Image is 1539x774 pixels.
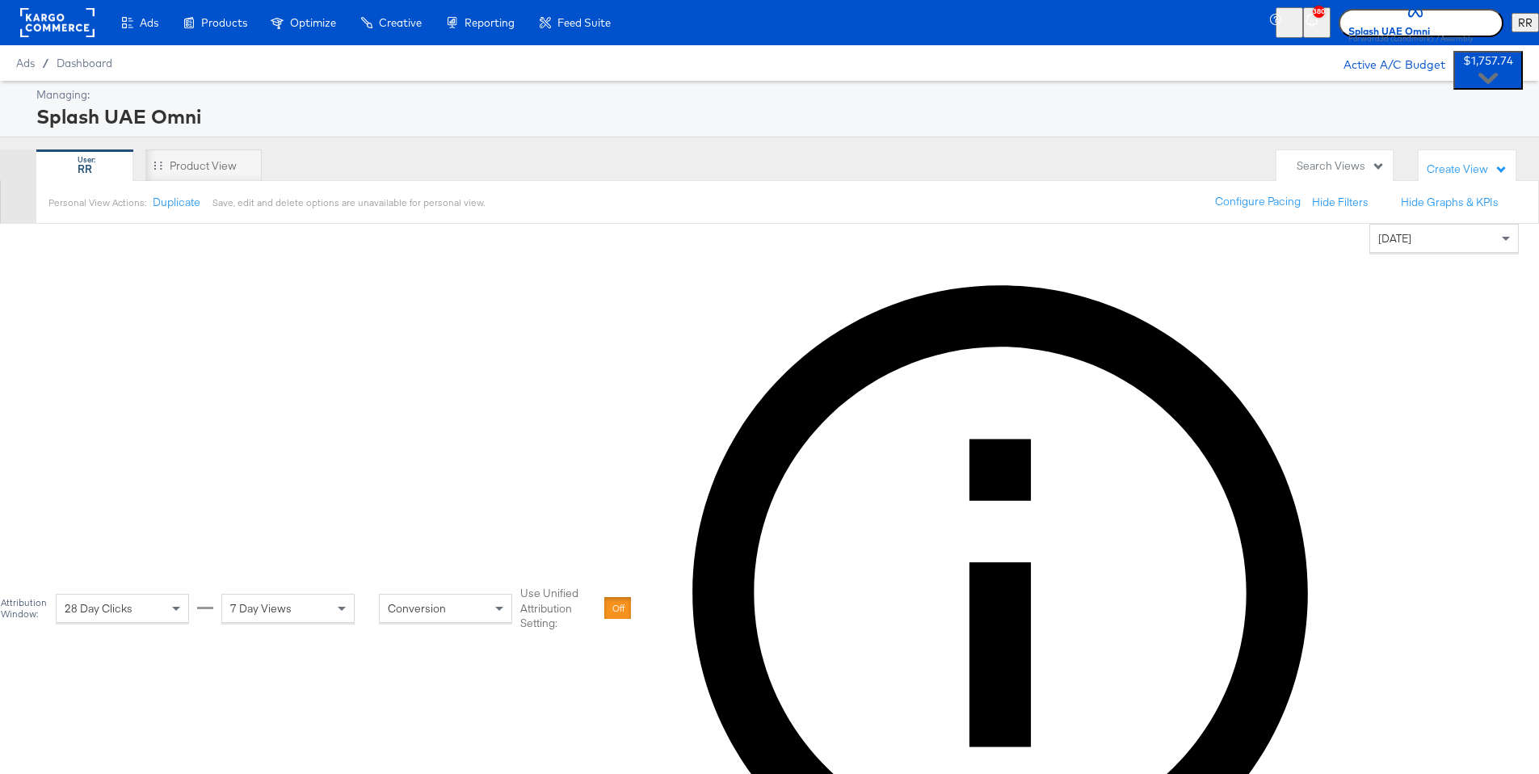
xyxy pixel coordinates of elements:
button: Duplicate [153,195,200,210]
span: Conversion [388,601,446,616]
div: Product View [170,158,237,174]
span: 28 Day Clicks [65,601,132,616]
span: Reporting [465,16,515,29]
span: 7 Day Views [230,601,292,616]
div: Personal View Actions: [48,196,146,209]
div: Search Views [1297,158,1385,174]
span: Feed Suite [557,16,611,29]
span: Splash UAE Omni [1348,24,1474,38]
span: Ads [16,57,35,69]
span: Optimize [290,16,336,29]
div: Save, edit and delete options are unavailable for personal view. [212,196,485,209]
span: Products [201,16,247,29]
span: Forward3d (Landmark) / Assembly [1348,34,1474,44]
button: RR [1512,13,1539,33]
span: RR [1518,16,1533,29]
a: Dashboard [57,57,112,69]
span: Creative [379,16,422,29]
button: Configure Pacing [1204,187,1312,217]
button: Hide Filters [1312,195,1369,210]
div: 380 [1313,6,1325,18]
div: Create View [1427,162,1507,177]
span: / [35,57,57,69]
label: Use Unified Attribution Setting: [520,586,598,631]
button: Splash UAE OmniForward3d (Landmark) / Assembly [1339,9,1503,37]
div: Managing: [36,87,1519,103]
div: $1,757.74 [1463,53,1513,69]
button: $1,757.74 [1453,51,1523,90]
div: RR [78,162,92,177]
div: Active A/C Budget [1327,51,1445,75]
span: Ads [140,16,158,29]
div: Drag to reorder tab [153,161,162,170]
button: 380 [1303,7,1331,37]
button: Hide Graphs & KPIs [1401,195,1499,210]
span: [DATE] [1378,231,1411,246]
div: Splash UAE Omni [36,103,1519,130]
